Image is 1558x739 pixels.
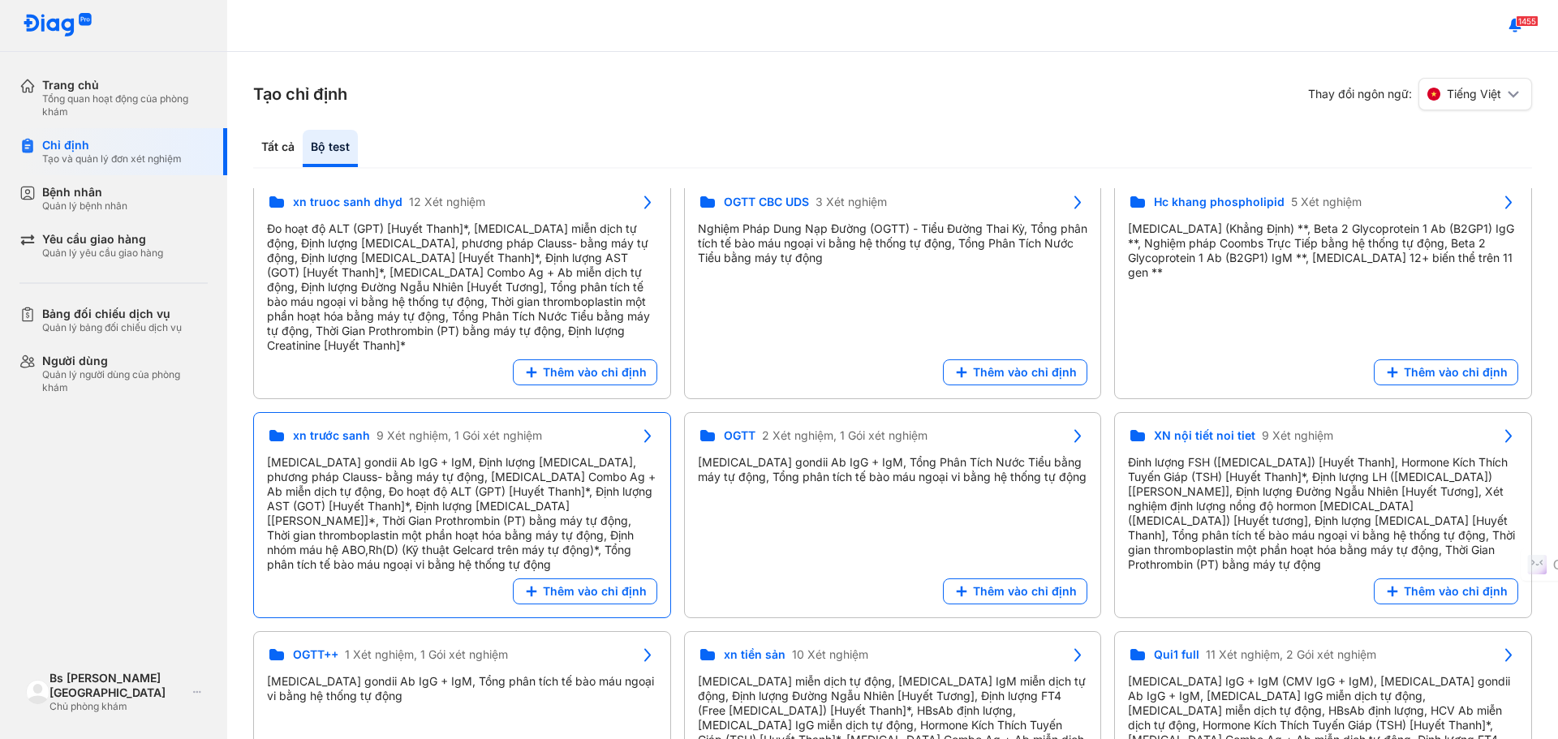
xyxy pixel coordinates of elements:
span: Thêm vào chỉ định [1404,365,1508,380]
div: Người dùng [42,354,208,368]
div: Nghiệm Pháp Dung Nạp Đường (OGTT) - Tiểu Đường Thai Kỳ, Tổng phân tích tế bào máu ngoại vi bằng h... [698,221,1088,265]
div: [MEDICAL_DATA] gondii Ab IgG + IgM, Tổng phân tích tế bào máu ngoại vi bằng hệ thống tự động [267,674,657,703]
span: Thêm vào chỉ định [973,584,1077,599]
div: Bộ test [303,130,358,167]
span: 9 Xét nghiệm [1262,428,1333,443]
div: [MEDICAL_DATA] gondii Ab IgG + IgM, Định lượng [MEDICAL_DATA], phương pháp Clauss- bằng máy tự độ... [267,455,657,572]
div: Trang chủ [42,78,208,92]
button: Thêm vào chỉ định [1374,359,1518,385]
div: Thay đổi ngôn ngữ: [1308,78,1532,110]
span: xn tiền sản [724,647,785,662]
h3: Tạo chỉ định [253,83,347,105]
div: Tất cả [253,130,303,167]
img: logo [23,13,93,38]
div: Tổng quan hoạt động của phòng khám [42,92,208,118]
span: Thêm vào chỉ định [543,584,647,599]
div: Đo hoạt độ ALT (GPT) [Huyết Thanh]*, [MEDICAL_DATA] miễn dịch tự động, Định lượng [MEDICAL_DATA],... [267,221,657,353]
span: xn truoc sanh dhyd [293,195,402,209]
div: Tạo và quản lý đơn xét nghiệm [42,153,182,165]
div: [MEDICAL_DATA] (Khẳng Định) **, Beta 2 Glycoprotein 1 Ab (B2GP1) IgG **, Nghiệm pháp Coombs Trực ... [1128,221,1518,280]
div: Bs [PERSON_NAME][GEOGRAPHIC_DATA] [49,671,187,700]
button: Thêm vào chỉ định [513,359,657,385]
button: Thêm vào chỉ định [943,359,1087,385]
div: Bệnh nhân [42,185,127,200]
img: logo [26,680,49,703]
span: 3 Xét nghiệm [816,195,887,209]
div: Yêu cầu giao hàng [42,232,163,247]
span: 9 Xét nghiệm, 1 Gói xét nghiệm [377,428,542,443]
span: Qui1 full [1154,647,1199,662]
span: XN nội tiết noi tiet [1154,428,1255,443]
span: Thêm vào chỉ định [1404,584,1508,599]
span: OGTT++ [293,647,338,662]
span: xn trước sanh [293,428,370,443]
span: Hc khang phospholipid [1154,195,1285,209]
div: Đinh lượng FSH ([MEDICAL_DATA]) [Huyết Thanh], Hormone Kích Thích Tuyến Giáp (TSH) [Huyết Thanh]*... [1128,455,1518,572]
div: Quản lý người dùng của phòng khám [42,368,208,394]
div: [MEDICAL_DATA] gondii Ab IgG + IgM, Tổng Phân Tích Nước Tiểu bằng máy tự động, Tổng phân tích tế ... [698,455,1088,484]
span: OGTT CBC UDS [724,195,809,209]
div: Bảng đối chiếu dịch vụ [42,307,182,321]
span: Thêm vào chỉ định [543,365,647,380]
span: Thêm vào chỉ định [973,365,1077,380]
button: Thêm vào chỉ định [513,578,657,604]
button: Thêm vào chỉ định [1374,578,1518,604]
button: Thêm vào chỉ định [943,578,1087,604]
span: 1 Xét nghiệm, 1 Gói xét nghiệm [345,647,508,662]
div: Chủ phòng khám [49,700,187,713]
span: 10 Xét nghiệm [792,647,868,662]
span: 11 Xét nghiệm, 2 Gói xét nghiệm [1206,647,1376,662]
span: 2 Xét nghiệm, 1 Gói xét nghiệm [762,428,927,443]
div: Chỉ định [42,138,182,153]
div: Quản lý bệnh nhân [42,200,127,213]
span: 5 Xét nghiệm [1291,195,1362,209]
div: Quản lý yêu cầu giao hàng [42,247,163,260]
div: Quản lý bảng đối chiếu dịch vụ [42,321,182,334]
span: 1455 [1516,15,1539,27]
span: 12 Xét nghiệm [409,195,485,209]
span: OGTT [724,428,755,443]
